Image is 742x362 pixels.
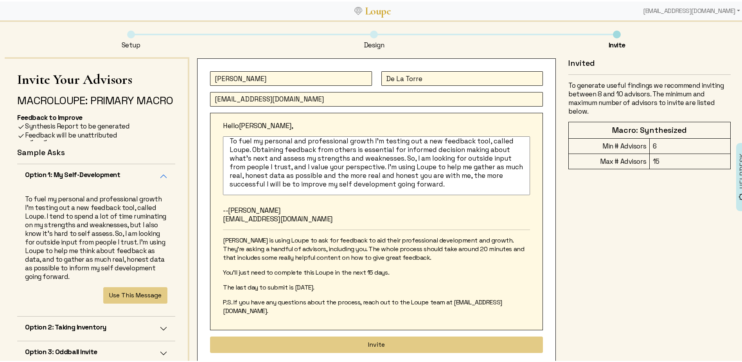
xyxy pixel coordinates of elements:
h4: Macro: Synthesized [572,124,727,134]
div: Design [364,39,384,48]
td: Max # Advisors [569,152,650,168]
h5: Option 3: Oddball Invite [25,346,97,355]
div: Loupe: Primary Macro [17,92,175,105]
p: To generate useful findings we recommend inviting between 8 and 10 advisors. The minimum and maxi... [568,80,731,114]
button: Use This Message [103,286,167,302]
p: --[PERSON_NAME] [EMAIL_ADDRESS][DOMAIN_NAME] [223,205,530,222]
p: You’ll just need to complete this Loupe in the next 15 days. [223,267,530,275]
button: Invite [210,335,543,351]
img: Loupe Logo [354,5,362,13]
img: FFFF [17,130,25,138]
h5: Option 2: Taking Inventory [25,321,106,330]
h4: Sample Asks [17,146,175,156]
p: To fuel my personal and professional growth I'm testing out a new feedback tool, called Loupe. I ... [25,193,167,279]
input: Advisor first name here [210,70,372,84]
button: Option 2: Taking Inventory [17,315,175,339]
button: Option 1: My Self-Development [17,163,175,187]
a: Loupe [362,2,393,17]
p: [PERSON_NAME] is using Loupe to ask for feedback to aid their professional development and growth... [223,235,530,261]
span: Macro [17,92,54,106]
div: Feedback to Improve [17,112,175,120]
p: The last day to submit is [DATE]. [223,282,530,290]
td: 15 [650,152,731,168]
p: Hello [PERSON_NAME], [223,120,530,129]
img: FFFF [17,121,25,129]
h4: Invited [568,57,731,67]
p: P.S. If you have any questions about the process, reach out to the Loupe team at [EMAIL_ADDRESS][... [223,297,530,314]
div: Setup [122,39,140,48]
div: Invite [609,39,625,48]
td: 6 [650,137,731,152]
h5: Option 1: My Self-Development [25,169,120,177]
input: Advisor email here [210,90,543,105]
h1: Invite Your Advisors [17,70,175,86]
input: Advisor last name here [381,70,543,84]
td: Min # Advisors [569,137,650,152]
